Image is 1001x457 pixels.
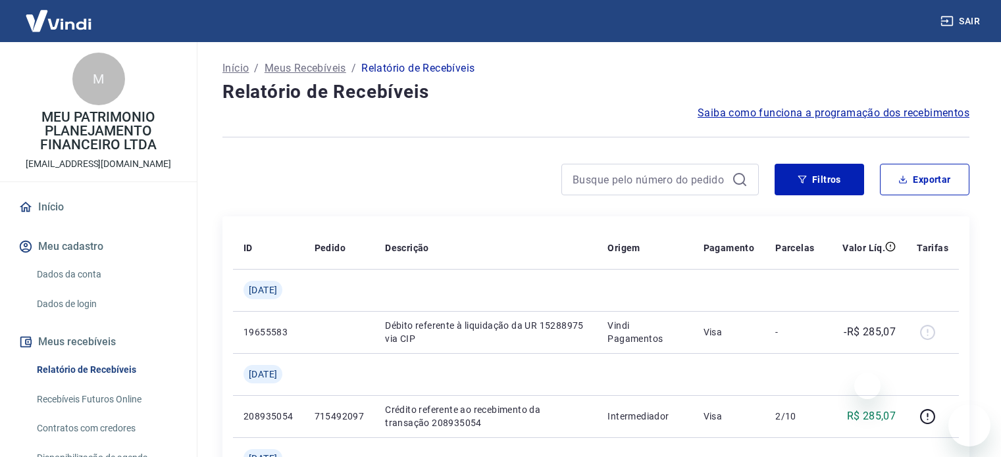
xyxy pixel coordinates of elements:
[249,283,277,297] span: [DATE]
[315,241,346,254] p: Pedido
[16,232,181,261] button: Meu cadastro
[32,415,181,442] a: Contratos com credores
[607,241,640,254] p: Origem
[244,241,253,254] p: ID
[11,110,186,152] p: MEU PATRIMONIO PLANEJAMENTO FINANCEIRO LTDA
[704,325,755,339] p: Visa
[361,60,475,76] p: Relatório de Recebíveis
[315,410,365,423] p: 715492097
[573,170,727,189] input: Busque pelo número do pedido
[244,410,294,423] p: 208935054
[775,325,814,339] p: -
[704,241,755,254] p: Pagamento
[254,60,259,76] p: /
[32,291,181,318] a: Dados de login
[32,261,181,288] a: Dados da conta
[704,410,755,423] p: Visa
[385,241,429,254] p: Descrição
[948,404,990,446] iframe: Botão para abrir a janela de mensagens
[222,60,249,76] a: Início
[854,373,881,399] iframe: Fechar mensagem
[385,403,586,429] p: Crédito referente ao recebimento da transação 208935054
[26,157,171,171] p: [EMAIL_ADDRESS][DOMAIN_NAME]
[775,164,864,195] button: Filtros
[938,9,985,34] button: Sair
[265,60,346,76] a: Meus Recebíveis
[775,241,814,254] p: Parcelas
[842,241,885,254] p: Valor Líq.
[844,324,896,340] p: -R$ 285,07
[32,386,181,413] a: Recebíveis Futuros Online
[16,1,101,41] img: Vindi
[847,408,896,424] p: R$ 285,07
[32,356,181,383] a: Relatório de Recebíveis
[16,327,181,356] button: Meus recebíveis
[698,105,969,121] a: Saiba como funciona a programação dos recebimentos
[917,241,948,254] p: Tarifas
[222,79,969,105] h4: Relatório de Recebíveis
[385,319,586,345] p: Débito referente à liquidação da UR 15288975 via CIP
[351,60,356,76] p: /
[607,319,682,345] p: Vindi Pagamentos
[244,325,294,339] p: 19655583
[607,410,682,423] p: Intermediador
[16,193,181,222] a: Início
[775,410,814,423] p: 2/10
[72,53,125,105] div: M
[249,368,277,381] span: [DATE]
[880,164,969,195] button: Exportar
